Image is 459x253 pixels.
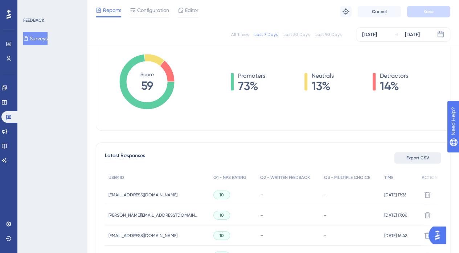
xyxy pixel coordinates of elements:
span: Latest Responses [105,151,145,164]
tspan: Score [140,72,154,77]
span: - [324,212,326,218]
button: Surveys [23,32,48,45]
span: USER ID [108,175,124,180]
span: - [324,192,326,198]
span: [EMAIL_ADDRESS][DOMAIN_NAME] [108,233,177,238]
span: 73% [238,80,265,92]
span: Cancel [372,9,387,15]
div: Last 90 Days [315,32,341,37]
span: Need Help? [17,2,45,11]
div: All Times [231,32,249,37]
span: [DATE] 16:42 [384,233,407,238]
tspan: 59 [141,78,153,92]
div: Last 30 Days [283,32,310,37]
span: 10 [220,192,224,198]
span: Q1 - NPS RATING [213,175,246,180]
div: [DATE] [362,30,377,39]
button: Cancel [357,6,401,17]
span: [DATE] 17:06 [384,212,407,218]
div: [DATE] [405,30,420,39]
span: Neutrals [312,72,334,80]
div: - [260,232,317,239]
span: ACTION [422,175,438,180]
span: Editor [185,6,198,15]
span: [EMAIL_ADDRESS][DOMAIN_NAME] [108,192,177,198]
button: Export CSV [394,152,441,164]
span: [DATE] 17:36 [384,192,406,198]
span: Save [423,9,434,15]
span: 10 [220,212,224,218]
span: [PERSON_NAME][EMAIL_ADDRESS][DOMAIN_NAME] [108,212,199,218]
iframe: UserGuiding AI Assistant Launcher [429,224,450,246]
div: - [260,212,317,219]
span: Q2 - WRITTEN FEEDBACK [260,175,310,180]
span: 14% [380,80,408,92]
div: FEEDBACK [23,17,44,23]
div: Last 7 Days [254,32,278,37]
span: Configuration [137,6,169,15]
span: Export CSV [406,155,429,161]
span: Detractors [380,72,408,80]
span: Reports [103,6,121,15]
span: Promoters [238,72,265,80]
span: 13% [312,80,334,92]
span: - [324,233,326,238]
span: Q3 - MULTIPLE CHOICE [324,175,370,180]
span: TIME [384,175,393,180]
div: - [260,191,317,198]
button: Save [407,6,450,17]
span: 10 [220,233,224,238]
